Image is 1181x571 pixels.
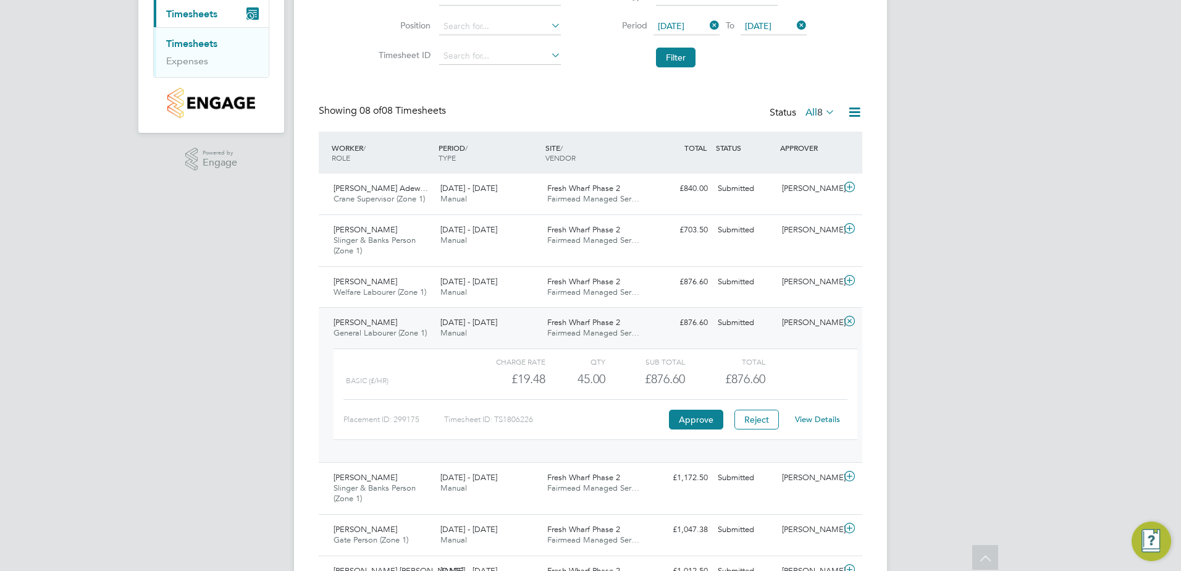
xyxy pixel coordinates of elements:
span: [DATE] - [DATE] [440,472,497,483]
span: Powered by [203,148,237,158]
span: / [363,143,366,153]
div: £1,172.50 [649,468,713,488]
div: [PERSON_NAME] [777,179,841,199]
div: Placement ID: 299175 [343,410,444,429]
span: Manual [440,328,467,338]
span: 8 [817,106,823,119]
div: £703.50 [649,220,713,240]
div: WORKER [329,137,435,169]
span: Timesheets [166,8,217,20]
button: Approve [669,410,723,429]
span: [DATE] [745,20,771,32]
span: Crane Supervisor (Zone 1) [334,193,425,204]
span: Slinger & Banks Person (Zone 1) [334,235,416,256]
span: [DATE] - [DATE] [440,276,497,287]
span: [PERSON_NAME] [334,317,397,328]
span: / [560,143,563,153]
a: Go to home page [153,88,269,118]
div: Timesheets [154,27,269,77]
div: Timesheet ID: TS1806226 [444,410,666,429]
img: countryside-properties-logo-retina.png [167,88,254,118]
span: TOTAL [684,143,707,153]
span: Fresh Wharf Phase 2 [547,183,620,193]
span: Fresh Wharf Phase 2 [547,317,620,328]
span: Manual [440,535,467,545]
div: Charge rate [466,354,545,369]
span: Fairmead Managed Ser… [547,193,639,204]
div: STATUS [713,137,777,159]
span: Fairmead Managed Ser… [547,535,639,545]
span: 08 of [359,104,382,117]
div: APPROVER [777,137,841,159]
span: Manual [440,193,467,204]
span: [DATE] - [DATE] [440,317,497,328]
span: [DATE] - [DATE] [440,183,497,193]
label: Timesheet ID [375,49,431,61]
div: [PERSON_NAME] [777,520,841,540]
span: Basic (£/HR) [346,376,389,385]
div: Sub Total [605,354,685,369]
span: VENDOR [545,153,576,163]
input: Search for... [439,48,561,65]
span: Fairmead Managed Ser… [547,328,639,338]
span: / [465,143,468,153]
span: Fresh Wharf Phase 2 [547,524,620,535]
button: Engage Resource Center [1132,522,1171,561]
label: Position [375,20,431,31]
span: Fairmead Managed Ser… [547,483,639,493]
span: ROLE [332,153,350,163]
div: [PERSON_NAME] [777,272,841,292]
span: Fairmead Managed Ser… [547,235,639,245]
input: Search for... [439,18,561,35]
span: General Labourer (Zone 1) [334,328,427,338]
div: Submitted [713,520,777,540]
a: Timesheets [166,38,217,49]
div: Status [770,104,838,122]
span: Manual [440,287,467,297]
div: Submitted [713,272,777,292]
div: [PERSON_NAME] [777,313,841,333]
a: Powered byEngage [185,148,238,171]
div: SITE [542,137,649,169]
button: Filter [656,48,696,67]
span: Engage [203,158,237,168]
div: Submitted [713,313,777,333]
div: [PERSON_NAME] [777,220,841,240]
span: Fresh Wharf Phase 2 [547,276,620,287]
span: Slinger & Banks Person (Zone 1) [334,483,416,504]
div: £876.60 [649,313,713,333]
div: £1,047.38 [649,520,713,540]
div: PERIOD [435,137,542,169]
div: £840.00 [649,179,713,199]
span: [PERSON_NAME] [334,524,397,535]
span: [DATE] [658,20,684,32]
span: Manual [440,235,467,245]
span: Welfare Labourer (Zone 1) [334,287,426,297]
span: [PERSON_NAME] [334,472,397,483]
span: TYPE [439,153,456,163]
div: Submitted [713,468,777,488]
div: Submitted [713,220,777,240]
div: £19.48 [466,369,545,389]
span: [PERSON_NAME] [334,276,397,287]
label: Period [592,20,647,31]
span: Fresh Wharf Phase 2 [547,224,620,235]
div: Submitted [713,179,777,199]
span: Gate Person (Zone 1) [334,535,408,545]
div: QTY [545,354,605,369]
span: [DATE] - [DATE] [440,224,497,235]
div: 45.00 [545,369,605,389]
div: Showing [319,104,448,117]
div: [PERSON_NAME] [777,468,841,488]
span: [DATE] - [DATE] [440,524,497,535]
span: [PERSON_NAME] [334,224,397,235]
a: Expenses [166,55,208,67]
span: To [722,17,738,33]
span: Manual [440,483,467,493]
div: Total [685,354,765,369]
span: Fairmead Managed Ser… [547,287,639,297]
span: [PERSON_NAME] Adew… [334,183,428,193]
label: All [805,106,835,119]
button: Reject [734,410,779,429]
div: £876.60 [649,272,713,292]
